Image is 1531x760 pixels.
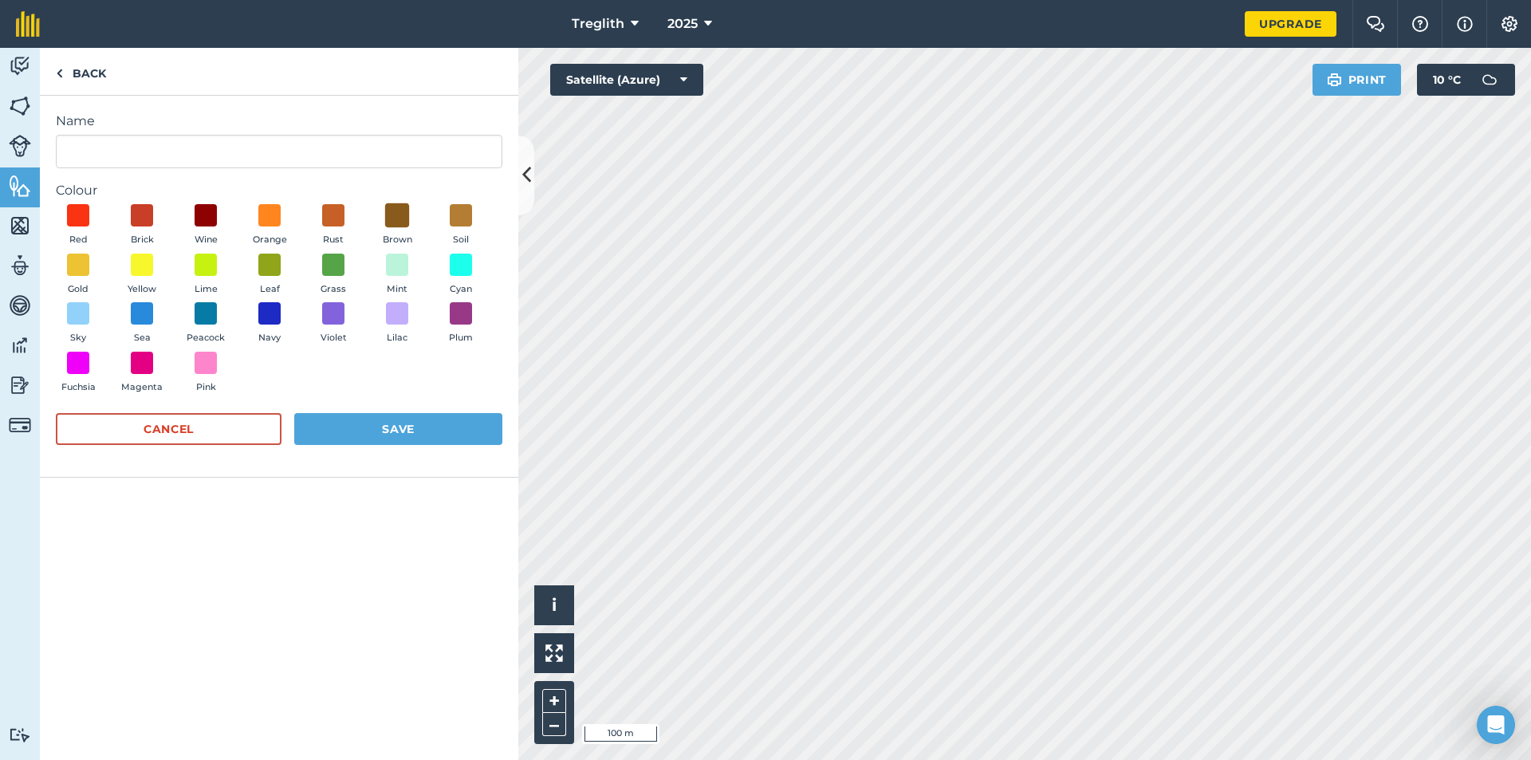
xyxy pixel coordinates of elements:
div: We'll be back online in 30 minutes [33,245,266,262]
a: Back [40,48,122,95]
img: svg+xml;base64,PD94bWwgdmVyc2lvbj0iMS4wIiBlbmNvZGluZz0idXRmLTgiPz4KPCEtLSBHZW5lcmF0b3I6IEFkb2JlIE... [9,727,31,742]
span: Sky [70,331,86,345]
label: Colour [56,181,502,200]
div: How to map your farm [33,364,267,381]
button: Yellow [120,254,164,297]
button: Grass [311,254,356,297]
button: Messages [80,498,159,561]
span: Navy [258,331,281,345]
span: Peacock [187,331,225,345]
div: How to set up your sub-fields [33,394,267,411]
button: Cyan [439,254,483,297]
img: svg+xml;base64,PD94bWwgdmVyc2lvbj0iMS4wIiBlbmNvZGluZz0idXRmLTgiPz4KPCEtLSBHZW5lcmF0b3I6IEFkb2JlIE... [9,135,31,157]
button: Help [159,498,239,561]
span: Plum [449,331,473,345]
img: svg+xml;base64,PHN2ZyB4bWxucz0iaHR0cDovL3d3dy53My5vcmcvMjAwMC9zdmciIHdpZHRoPSI1NiIgaGVpZ2h0PSI2MC... [9,94,31,118]
button: Brown [375,204,419,247]
span: News [264,538,294,549]
img: svg+xml;base64,PHN2ZyB4bWxucz0iaHR0cDovL3d3dy53My5vcmcvMjAwMC9zdmciIHdpZHRoPSIxNyIgaGVpZ2h0PSIxNy... [1457,14,1473,33]
button: Pink [183,352,228,395]
img: svg+xml;base64,PD94bWwgdmVyc2lvbj0iMS4wIiBlbmNvZGluZz0idXRmLTgiPz4KPCEtLSBHZW5lcmF0b3I6IEFkb2JlIE... [9,54,31,78]
img: svg+xml;base64,PD94bWwgdmVyc2lvbj0iMS4wIiBlbmNvZGluZz0idXRmLTgiPz4KPCEtLSBHZW5lcmF0b3I6IEFkb2JlIE... [9,293,31,317]
button: Navy [247,302,292,345]
span: Messages [89,538,150,549]
img: svg+xml;base64,PHN2ZyB4bWxucz0iaHR0cDovL3d3dy53My5vcmcvMjAwMC9zdmciIHdpZHRoPSI1NiIgaGVpZ2h0PSI2MC... [9,174,31,198]
button: Lime [183,254,228,297]
img: fieldmargin Logo [16,11,40,37]
span: Wine [195,233,218,247]
img: svg+xml;base64,PD94bWwgdmVyc2lvbj0iMS4wIiBlbmNvZGluZz0idXRmLTgiPz4KPCEtLSBHZW5lcmF0b3I6IEFkb2JlIE... [9,414,31,436]
div: How to use Pesticide Check [23,417,296,447]
button: Mint [375,254,419,297]
button: Peacock [183,302,228,345]
button: Magenta [120,352,164,395]
div: Send us a message [33,228,266,245]
button: Fuchsia [56,352,100,395]
img: Profile image for Daisy [231,26,263,57]
span: i [552,595,557,615]
a: Upgrade [1245,11,1336,37]
div: How to use Pesticide Check [33,423,267,440]
button: Search for help [23,290,296,322]
span: Help [187,538,212,549]
button: Plum [439,302,483,345]
div: How to set up your sub-fields [23,388,296,417]
button: Satellite (Azure) [550,64,703,96]
div: Introducing Pesticide Check [16,462,303,664]
button: Send us a message [73,449,246,481]
img: logo [32,30,155,56]
div: Send us a messageWe'll be back online in 30 minutes [16,215,303,275]
span: Cyan [450,282,472,297]
img: svg+xml;base64,PHN2ZyB4bWxucz0iaHR0cDovL3d3dy53My5vcmcvMjAwMC9zdmciIHdpZHRoPSI5IiBoZWlnaHQ9IjI0Ii... [56,64,63,83]
button: Soil [439,204,483,247]
img: svg+xml;base64,PD94bWwgdmVyc2lvbj0iMS4wIiBlbmNvZGluZz0idXRmLTgiPz4KPCEtLSBHZW5lcmF0b3I6IEFkb2JlIE... [9,373,31,397]
div: Close [274,26,303,54]
button: Brick [120,204,164,247]
span: Rust [323,233,344,247]
span: Fuchsia [61,380,96,395]
span: Treglith [572,14,624,33]
button: i [534,585,574,625]
button: Rust [311,204,356,247]
span: Leaf [260,282,280,297]
button: Cancel [56,413,281,445]
p: 👋Hello [PERSON_NAME], [32,113,287,167]
span: Home [23,538,56,549]
img: svg+xml;base64,PD94bWwgdmVyc2lvbj0iMS4wIiBlbmNvZGluZz0idXRmLTgiPz4KPCEtLSBHZW5lcmF0b3I6IEFkb2JlIE... [9,254,31,278]
label: Name [56,112,502,131]
button: Save [294,413,502,445]
button: Violet [311,302,356,345]
span: Magenta [121,380,163,395]
span: Messages from the team will be shown here [37,300,283,316]
img: svg+xml;base64,PD94bWwgdmVyc2lvbj0iMS4wIiBlbmNvZGluZz0idXRmLTgiPz4KPCEtLSBHZW5lcmF0b3I6IEFkb2JlIE... [1474,64,1505,96]
img: svg+xml;base64,PHN2ZyB4bWxucz0iaHR0cDovL3d3dy53My5vcmcvMjAwMC9zdmciIHdpZHRoPSI1NiIgaGVpZ2h0PSI2MC... [9,214,31,238]
span: Search for help [33,298,129,315]
iframe: Intercom live chat [1477,706,1515,744]
div: Close [280,6,309,35]
button: – [542,713,566,736]
p: How can we help? [32,167,287,195]
img: svg+xml;base64,PHN2ZyB4bWxucz0iaHR0cDovL3d3dy53My5vcmcvMjAwMC9zdmciIHdpZHRoPSIxOSIgaGVpZ2h0PSIyNC... [1327,70,1342,89]
span: Brick [131,233,154,247]
button: News [239,498,319,561]
span: Red [69,233,88,247]
button: Orange [247,204,292,247]
button: Leaf [247,254,292,297]
span: Yellow [128,282,156,297]
span: Brown [383,233,412,247]
img: Two speech bubbles overlapping with the left bubble in the forefront [1366,16,1385,32]
span: Lilac [387,331,407,345]
img: svg+xml;base64,PD94bWwgdmVyc2lvbj0iMS4wIiBlbmNvZGluZz0idXRmLTgiPz4KPCEtLSBHZW5lcmF0b3I6IEFkb2JlIE... [9,333,31,357]
img: A cog icon [1500,16,1519,32]
span: Grass [321,282,346,297]
span: Home [22,538,57,549]
h1: Messages [118,7,204,34]
span: Sea [134,331,151,345]
span: Gold [68,282,89,297]
span: 2025 [667,14,698,33]
button: Gold [56,254,100,297]
h2: No messages [106,265,213,284]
